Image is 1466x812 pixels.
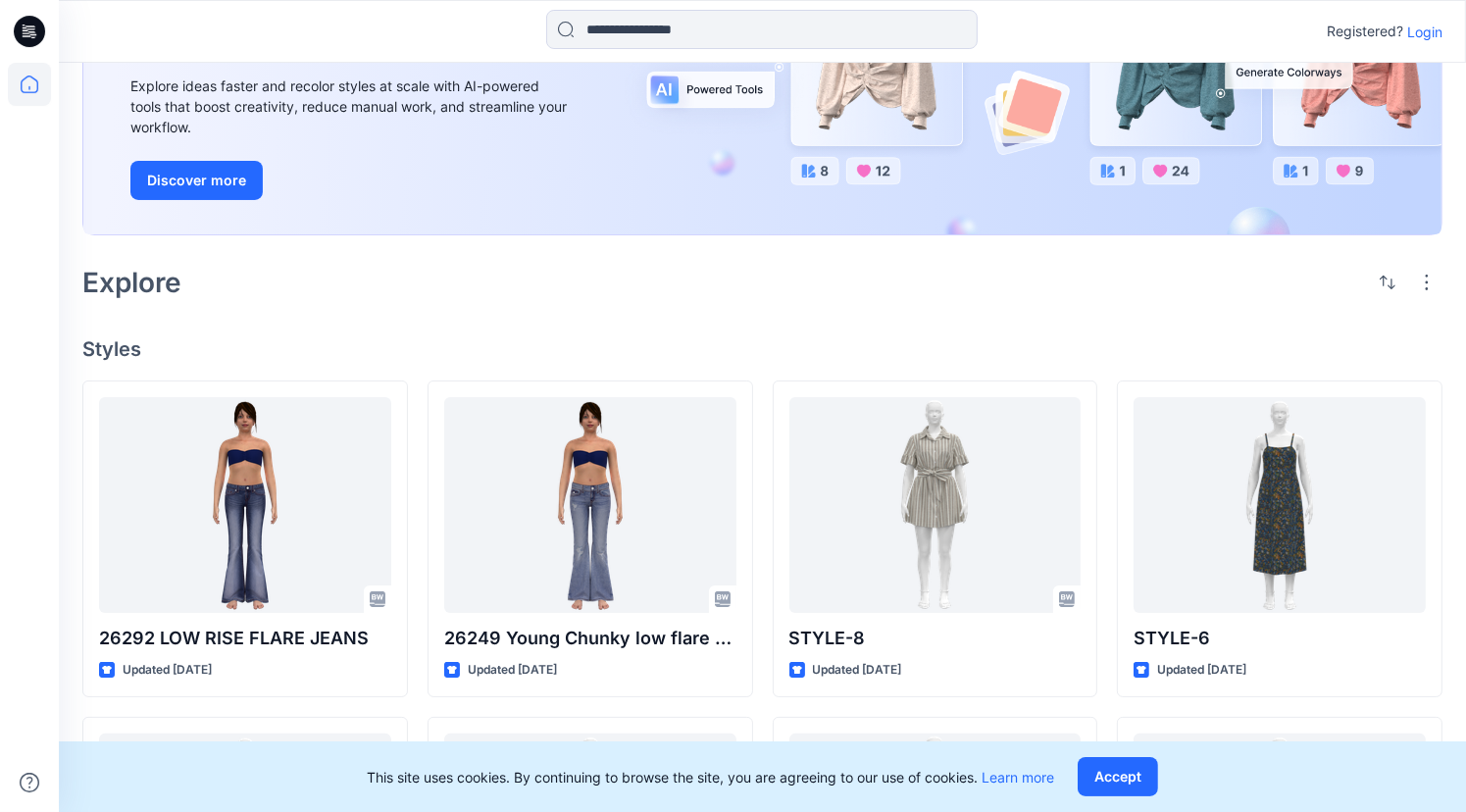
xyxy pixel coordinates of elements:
[82,267,181,298] h2: Explore
[130,161,263,200] button: Discover more
[982,769,1054,786] a: Learn more
[367,767,1054,787] p: This site uses cookies. By continuing to browse the site, you are agreeing to our use of cookies.
[444,397,736,613] a: 26249 Young Chunky low flare jeans
[1407,22,1442,42] p: Login
[99,397,391,613] a: 26292 LOW RISE FLARE JEANS
[468,660,557,681] p: Updated [DATE]
[789,625,1082,652] p: STYLE-8
[789,397,1082,613] a: STYLE-8
[444,625,736,652] p: 26249 Young Chunky low flare jeans
[99,625,391,652] p: 26292 LOW RISE FLARE JEANS
[82,337,1442,361] h4: Styles
[130,161,572,200] a: Discover more
[123,660,212,681] p: Updated [DATE]
[1078,757,1158,796] button: Accept
[1134,397,1426,613] a: STYLE-6
[130,76,572,137] div: Explore ideas faster and recolor styles at scale with AI-powered tools that boost creativity, red...
[1327,20,1403,43] p: Registered?
[1157,660,1246,681] p: Updated [DATE]
[1134,625,1426,652] p: STYLE-6
[813,660,902,681] p: Updated [DATE]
